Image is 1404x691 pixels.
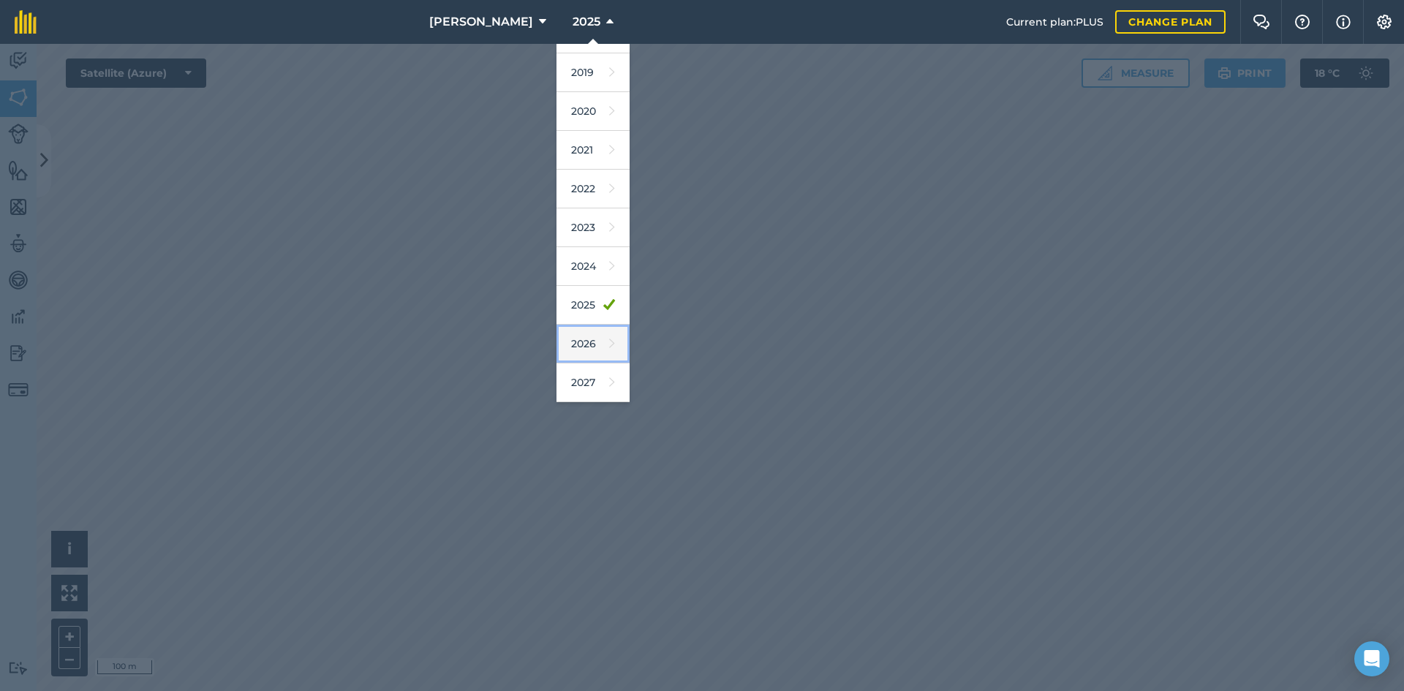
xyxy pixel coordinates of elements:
a: 2024 [556,247,630,286]
img: Two speech bubbles overlapping with the left bubble in the forefront [1253,15,1270,29]
span: [PERSON_NAME] [429,13,533,31]
a: 2020 [556,92,630,131]
a: Change plan [1115,10,1226,34]
img: fieldmargin Logo [15,10,37,34]
img: svg+xml;base64,PHN2ZyB4bWxucz0iaHR0cDovL3d3dy53My5vcmcvMjAwMC9zdmciIHdpZHRoPSIxNyIgaGVpZ2h0PSIxNy... [1336,13,1351,31]
a: 2023 [556,208,630,247]
a: 2022 [556,170,630,208]
a: 2026 [556,325,630,363]
span: Current plan : PLUS [1006,14,1103,30]
img: A cog icon [1375,15,1393,29]
a: 2021 [556,131,630,170]
div: Open Intercom Messenger [1354,641,1389,676]
a: 2027 [556,363,630,402]
a: 2019 [556,53,630,92]
span: 2025 [573,13,600,31]
a: 2025 [556,286,630,325]
img: A question mark icon [1294,15,1311,29]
